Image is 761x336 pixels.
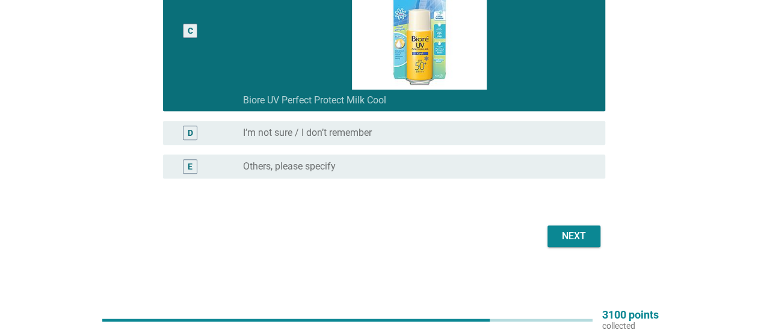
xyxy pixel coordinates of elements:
[547,225,600,247] button: Next
[602,320,659,331] p: collected
[188,160,193,173] div: E
[602,310,659,320] p: 3100 points
[243,160,336,173] label: Others, please specify
[243,94,386,106] label: Biore UV Perfect Protect Milk Cool
[557,229,591,243] div: Next
[243,127,372,139] label: I’m not sure / I don’t remember
[188,126,193,139] div: D
[188,24,193,37] div: C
